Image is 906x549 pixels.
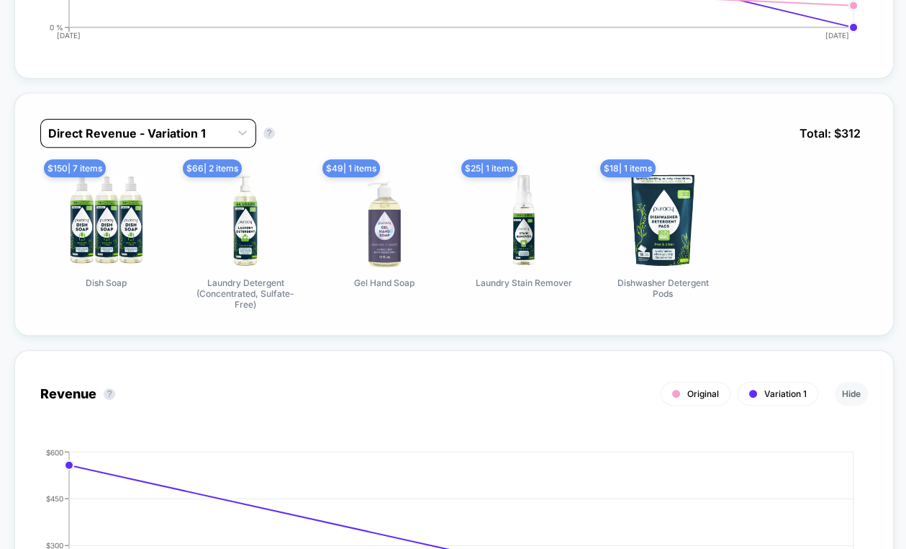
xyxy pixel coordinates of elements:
[57,31,81,40] tspan: [DATE]
[56,169,157,270] img: Dish Soap
[461,159,517,177] span: $ 25 | 1 items
[600,159,656,177] span: $ 18 | 1 items
[183,159,242,177] span: $ 66 | 2 items
[612,169,713,270] img: Dishwasher Detergent Pods
[195,169,296,270] img: Laundry Detergent (Concentrated, Sulfate-Free)
[44,159,106,177] span: $ 150 | 7 items
[687,388,719,399] span: Original
[322,159,380,177] span: $ 49 | 1 items
[609,277,717,299] span: Dishwasher Detergent Pods
[334,169,435,270] img: Gel Hand Soap
[191,277,299,310] span: Laundry Detergent (Concentrated, Sulfate-Free)
[825,31,849,40] tspan: [DATE]
[764,388,807,399] span: Variation 1
[835,382,868,406] button: Hide
[354,277,415,288] span: Gel Hand Soap
[86,277,127,288] span: Dish Soap
[46,447,63,456] tspan: $600
[476,277,572,288] span: Laundry Stain Remover
[50,22,63,31] tspan: 0 %
[104,388,115,400] button: ?
[792,119,868,148] span: Total: $ 312
[263,128,275,139] button: ?
[474,169,574,270] img: Laundry Stain Remover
